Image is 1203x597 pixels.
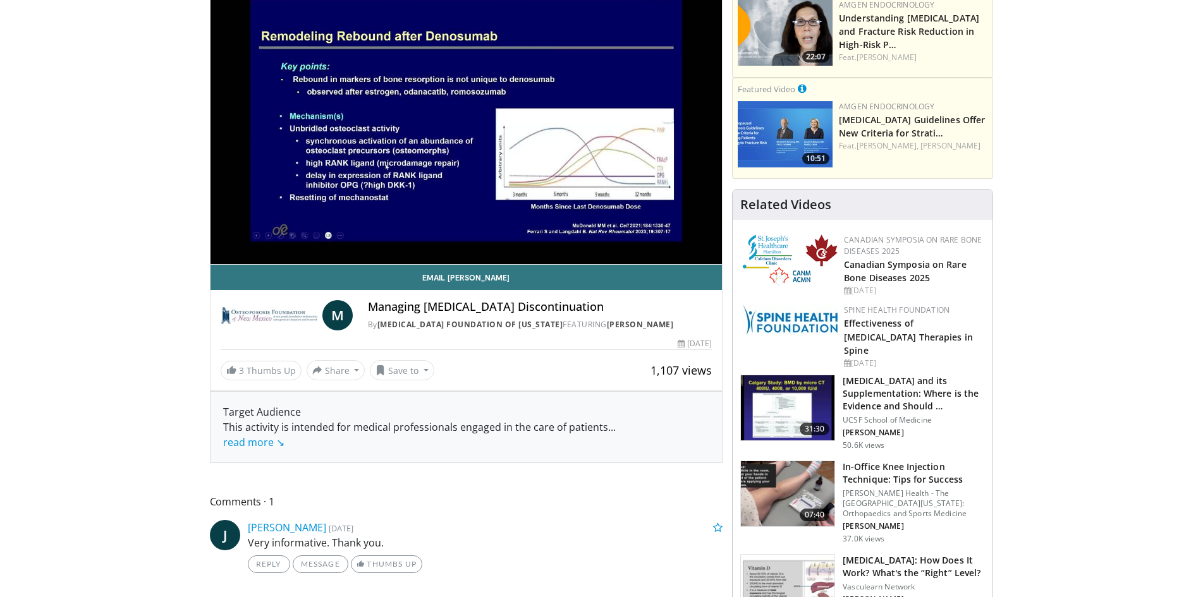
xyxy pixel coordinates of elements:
button: Save to [370,360,434,380]
small: Featured Video [738,83,795,95]
img: 9b54ede4-9724-435c-a780-8950048db540.150x105_q85_crop-smart_upscale.jpg [741,461,834,527]
small: [DATE] [329,522,353,534]
a: Effectiveness of [MEDICAL_DATA] Therapies in Spine [844,317,973,356]
h3: In-Office Knee Injection Technique: Tips for Success [843,461,985,486]
img: 59b7dea3-8883-45d6-a110-d30c6cb0f321.png.150x105_q85_autocrop_double_scale_upscale_version-0.2.png [743,234,838,286]
span: 07:40 [800,509,830,521]
span: 10:51 [802,153,829,164]
p: [PERSON_NAME] [843,428,985,438]
div: [DATE] [844,358,982,369]
a: [MEDICAL_DATA] Guidelines Offer New Criteria for Strati… [839,114,985,139]
h4: Related Videos [740,197,831,212]
a: J [210,520,240,550]
a: Message [293,555,348,573]
div: [DATE] [844,285,982,296]
a: read more ↘ [223,435,284,449]
img: 7b525459-078d-43af-84f9-5c25155c8fbb.png.150x105_q85_crop-smart_upscale.jpg [738,101,833,167]
p: [PERSON_NAME] Health - The [GEOGRAPHIC_DATA][US_STATE]: Orthopaedics and Sports Medicine [843,488,985,519]
a: Thumbs Up [351,555,422,573]
a: Amgen Endocrinology [839,101,934,112]
a: Understanding [MEDICAL_DATA] and Fracture Risk Reduction in High-Risk P… [839,12,979,51]
a: M [322,300,353,330]
a: 10:51 [738,101,833,167]
a: [PERSON_NAME], [857,140,919,151]
a: Canadian Symposia on Rare Bone Diseases 2025 [844,234,982,256]
div: Target Audience This activity is intended for medical professionals engaged in the care of patients [223,404,710,450]
img: 4bb25b40-905e-443e-8e37-83f056f6e86e.150x105_q85_crop-smart_upscale.jpg [741,375,834,441]
a: Reply [248,555,290,573]
a: 3 Thumbs Up [221,361,302,380]
a: 07:40 In-Office Knee Injection Technique: Tips for Success [PERSON_NAME] Health - The [GEOGRAPHIC... [740,461,985,544]
div: By FEATURING [368,319,712,330]
span: 22:07 [802,51,829,63]
span: ... [223,420,616,449]
h3: [MEDICAL_DATA]: How Does It Work? What's the “Right” Level? [843,554,985,579]
p: 50.6K views [843,440,884,450]
a: [MEDICAL_DATA] Foundation of [US_STATE] [377,319,563,330]
p: Vasculearn Network [843,582,985,592]
div: Feat. [839,140,987,152]
a: Canadian Symposia on Rare Bone Diseases 2025 [844,258,967,284]
a: 31:30 [MEDICAL_DATA] and its Supplementation: Where is the Evidence and Should … UCSF School of M... [740,375,985,450]
a: [PERSON_NAME] [607,319,674,330]
a: [PERSON_NAME] [248,521,326,534]
h3: [MEDICAL_DATA] and its Supplementation: Where is the Evidence and Should … [843,375,985,413]
p: Very informative. Thank you. [248,535,723,550]
p: [PERSON_NAME] [843,521,985,531]
span: 31:30 [800,423,830,435]
div: [DATE] [678,338,712,349]
a: Email [PERSON_NAME] [211,265,723,290]
p: 37.0K views [843,534,884,544]
p: UCSF School of Medicine [843,415,985,425]
div: Feat. [839,52,987,63]
span: Comments 1 [210,493,723,510]
a: Spine Health Foundation [844,305,950,315]
button: Share [307,360,365,380]
span: 3 [239,365,244,377]
a: [PERSON_NAME] [857,52,917,63]
a: [PERSON_NAME] [920,140,980,151]
span: 1,107 views [650,363,712,378]
img: 57d53db2-a1b3-4664-83ec-6a5e32e5a601.png.150x105_q85_autocrop_double_scale_upscale_version-0.2.jpg [743,305,838,335]
h4: Managing [MEDICAL_DATA] Discontinuation [368,300,712,314]
img: Osteoporosis Foundation of New Mexico [221,300,317,330]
